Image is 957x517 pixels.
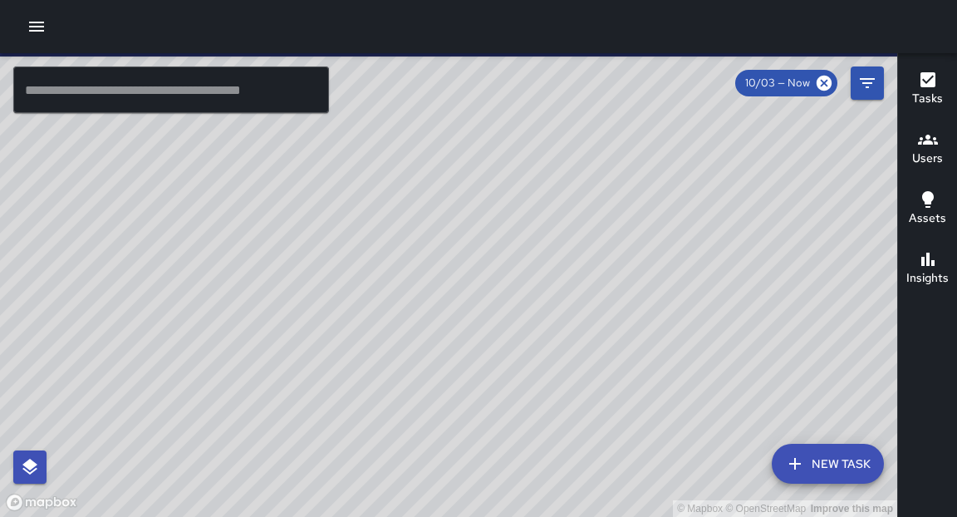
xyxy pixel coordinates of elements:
[909,209,946,228] h6: Assets
[898,60,957,120] button: Tasks
[735,70,837,96] div: 10/03 — Now
[851,66,884,100] button: Filters
[735,75,820,91] span: 10/03 — Now
[772,444,884,484] button: New Task
[898,120,957,180] button: Users
[898,180,957,239] button: Assets
[898,239,957,299] button: Insights
[912,90,943,108] h6: Tasks
[906,269,949,288] h6: Insights
[912,150,943,168] h6: Users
